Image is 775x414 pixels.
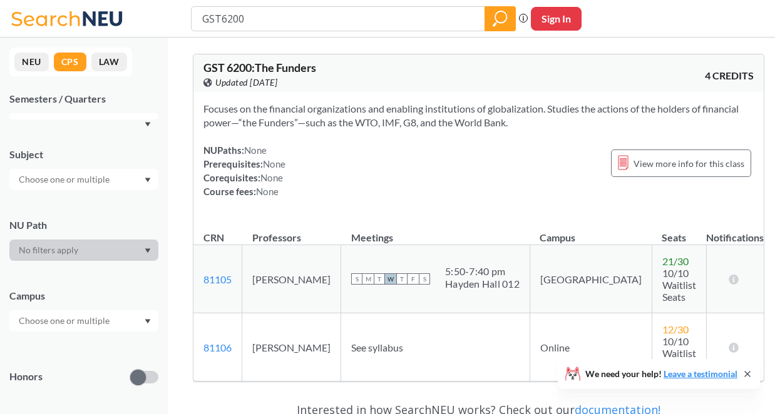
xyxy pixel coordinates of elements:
[203,341,232,353] a: 81106
[91,53,127,71] button: LAW
[54,53,86,71] button: CPS
[445,265,520,278] div: 5:50 - 7:40 pm
[201,8,476,29] input: Class, professor, course number, "phrase"
[242,218,341,245] th: Professors
[9,148,158,161] div: Subject
[9,310,158,331] div: Dropdown arrow
[652,218,706,245] th: Seats
[419,273,430,285] span: S
[145,319,151,324] svg: Dropdown arrow
[13,313,118,328] input: Choose one or multiple
[145,248,151,253] svg: Dropdown arrow
[585,370,737,378] span: We need your help!
[242,245,341,313] td: [PERSON_NAME]
[530,245,652,313] td: [GEOGRAPHIC_DATA]
[530,313,652,381] td: Online
[203,143,285,198] div: NUPaths: Prerequisites: Corequisites: Course fees:
[13,172,118,187] input: Choose one or multiple
[445,278,520,290] div: Hayden Hall 012
[203,103,739,128] span: Focuses on the financial organizations and enabling institutions of globalization. Studies the ac...
[374,273,385,285] span: T
[485,6,516,31] div: magnifying glass
[9,240,158,261] div: Dropdown arrow
[9,169,158,190] div: Dropdown arrow
[385,273,396,285] span: W
[664,368,737,379] a: Leave a testimonial
[351,273,362,285] span: S
[493,10,508,28] svg: magnifying glass
[634,156,744,171] span: View more info for this class
[662,323,689,335] span: 12 / 30
[530,218,652,245] th: Campus
[260,172,283,183] span: None
[203,273,232,285] a: 81105
[341,218,530,245] th: Meetings
[203,231,224,245] div: CRN
[706,218,764,245] th: Notifications
[9,92,158,106] div: Semesters / Quarters
[705,69,754,83] span: 4 CREDITS
[662,335,696,371] span: 10/10 Waitlist Seats
[9,289,158,303] div: Campus
[662,267,696,303] span: 10/10 Waitlist Seats
[215,76,277,89] span: Updated [DATE]
[145,178,151,183] svg: Dropdown arrow
[531,7,582,31] button: Sign In
[408,273,419,285] span: F
[242,313,341,381] td: [PERSON_NAME]
[14,53,49,71] button: NEU
[263,158,285,169] span: None
[256,186,279,197] span: None
[662,255,689,267] span: 21 / 30
[145,122,151,127] svg: Dropdown arrow
[203,61,316,74] span: GST 6200 : The Funders
[362,273,374,285] span: M
[9,218,158,232] div: NU Path
[244,144,267,156] span: None
[351,341,403,353] span: See syllabus
[396,273,408,285] span: T
[9,370,43,384] p: Honors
